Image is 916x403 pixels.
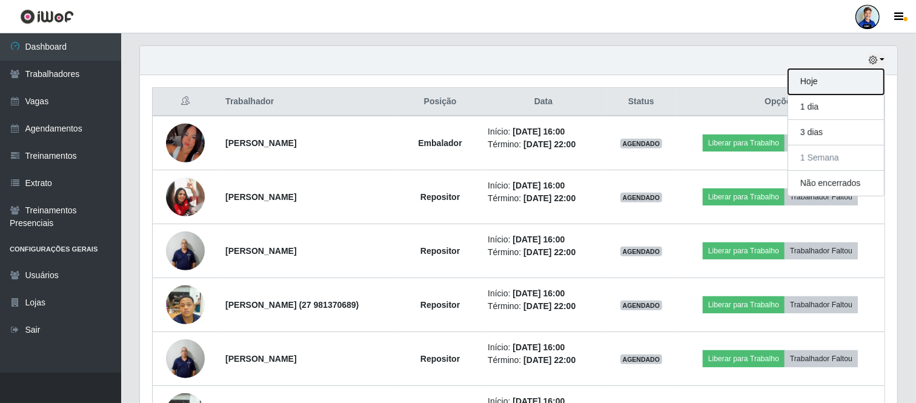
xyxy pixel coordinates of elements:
[488,138,599,151] li: Término:
[420,246,460,256] strong: Repositor
[606,88,676,116] th: Status
[418,138,462,148] strong: Embalador
[676,88,885,116] th: Opções
[166,178,205,216] img: 1749467102101.jpeg
[420,192,460,202] strong: Repositor
[166,279,205,330] img: 1755367565245.jpeg
[488,125,599,138] li: Início:
[513,342,565,352] time: [DATE] 16:00
[225,192,296,202] strong: [PERSON_NAME]
[620,355,663,364] span: AGENDADO
[166,333,205,384] img: 1754951797627.jpeg
[785,350,858,367] button: Trabalhador Faltou
[703,242,785,259] button: Liberar para Trabalho
[420,354,460,364] strong: Repositor
[513,181,565,190] time: [DATE] 16:00
[785,135,858,152] button: Trabalhador Faltou
[620,139,663,148] span: AGENDADO
[788,171,884,196] button: Não encerrados
[218,88,400,116] th: Trabalhador
[620,247,663,256] span: AGENDADO
[703,188,785,205] button: Liberar para Trabalho
[225,246,296,256] strong: [PERSON_NAME]
[20,9,74,24] img: CoreUI Logo
[523,355,576,365] time: [DATE] 22:00
[620,301,663,310] span: AGENDADO
[788,69,884,95] button: Hoje
[703,135,785,152] button: Liberar para Trabalho
[523,247,576,257] time: [DATE] 22:00
[788,145,884,171] button: 1 Semana
[488,300,599,313] li: Término:
[523,193,576,203] time: [DATE] 22:00
[785,296,858,313] button: Trabalhador Faltou
[488,341,599,354] li: Início:
[225,300,359,310] strong: [PERSON_NAME] (27 981370689)
[785,188,858,205] button: Trabalhador Faltou
[488,287,599,300] li: Início:
[513,127,565,136] time: [DATE] 16:00
[488,246,599,259] li: Término:
[225,138,296,148] strong: [PERSON_NAME]
[523,139,576,149] time: [DATE] 22:00
[788,95,884,120] button: 1 dia
[703,350,785,367] button: Liberar para Trabalho
[513,288,565,298] time: [DATE] 16:00
[225,354,296,364] strong: [PERSON_NAME]
[703,296,785,313] button: Liberar para Trabalho
[788,120,884,145] button: 3 dias
[166,225,205,276] img: 1754951797627.jpeg
[513,235,565,244] time: [DATE] 16:00
[420,300,460,310] strong: Repositor
[488,354,599,367] li: Término:
[488,192,599,205] li: Término:
[480,88,606,116] th: Data
[785,242,858,259] button: Trabalhador Faltou
[166,101,205,185] img: 1749472878904.jpeg
[523,301,576,311] time: [DATE] 22:00
[400,88,480,116] th: Posição
[488,233,599,246] li: Início:
[620,193,663,202] span: AGENDADO
[488,179,599,192] li: Início:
